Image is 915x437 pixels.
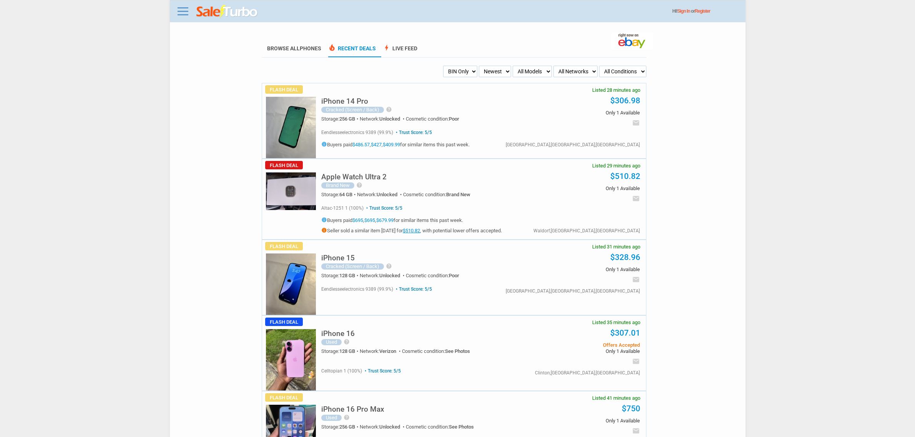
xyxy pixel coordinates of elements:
i: email [632,358,640,365]
a: $307.01 [610,328,640,338]
a: Register [695,8,710,14]
span: Unlocked [379,273,400,278]
span: celltopian 1 (100%) [321,368,362,374]
div: Cosmetic condition: [406,273,459,278]
span: Hi! [673,8,678,14]
span: local_fire_department [328,44,336,51]
span: Flash Deal [265,318,303,326]
img: s-l225.jpg [266,329,316,391]
span: Trust Score: 5/5 [394,286,432,292]
h5: iPhone 16 Pro Max [321,406,384,413]
span: eendlesseelectronics 9389 (99.9%) [321,286,393,292]
img: saleturbo.com - Online Deals and Discount Coupons [196,5,258,19]
span: 64 GB [339,192,352,197]
i: help [386,263,392,269]
span: Unlocked [377,192,397,197]
img: s-l225.jpg [266,97,316,158]
a: $409.99 [383,142,400,147]
div: Network: [360,116,406,121]
span: Trust Score: 5/5 [363,368,401,374]
h5: iPhone 16 [321,330,355,337]
span: Trust Score: 5/5 [394,130,432,135]
a: local_fire_departmentRecent Deals [328,45,376,57]
span: Poor [449,273,459,278]
span: altac-1251 1 (100%) [321,205,364,211]
span: Flash Deal [265,242,303,250]
a: $510.82 [610,172,640,181]
span: Unlocked [379,424,400,430]
div: Network: [360,349,402,354]
div: Used [321,339,342,345]
span: Flash Deal [265,393,303,402]
span: Verizon [379,348,396,354]
div: Storage: [321,424,360,429]
i: help [386,106,392,113]
a: $427 [371,142,382,147]
h5: iPhone 14 Pro [321,98,368,105]
div: Cracked (Screen / Back) [321,263,384,270]
span: See Photos [449,424,474,430]
span: Listed 41 minutes ago [592,396,640,401]
div: Network: [360,273,406,278]
div: Cosmetic condition: [403,192,470,197]
a: iPhone 15 [321,256,355,262]
span: Brand New [446,192,470,197]
a: Browse AllPhones [267,45,321,51]
a: $306.98 [610,96,640,105]
span: or [691,8,710,14]
div: Used [321,415,342,421]
div: Storage: [321,273,360,278]
span: Listed 31 minutes ago [592,244,640,249]
a: $328.96 [610,253,640,262]
span: 256 GB [339,116,355,122]
span: Phones [300,45,321,51]
span: Listed 35 minutes ago [592,320,640,325]
span: Poor [449,116,459,122]
a: iPhone 16 Pro Max [321,407,384,413]
span: 128 GB [339,273,355,278]
a: $486.57 [352,142,370,147]
div: Network: [360,424,406,429]
div: Clinton,[GEOGRAPHIC_DATA],[GEOGRAPHIC_DATA] [535,371,640,375]
div: Storage: [321,349,360,354]
a: $750 [622,404,640,413]
span: Only 1 Available [524,186,639,191]
span: Listed 28 minutes ago [592,88,640,93]
span: 128 GB [339,348,355,354]
i: email [632,195,640,202]
i: help [356,182,362,188]
div: Storage: [321,192,357,197]
i: info [321,217,327,223]
a: $510.82 [403,228,420,233]
span: Listed 29 minutes ago [592,163,640,168]
i: info [321,141,327,147]
div: Waldorf,[GEOGRAPHIC_DATA],[GEOGRAPHIC_DATA] [533,228,640,233]
h5: Buyers paid , , for similar items this past week. [321,217,502,223]
span: Only 1 Available [524,418,639,423]
a: $695 [352,217,363,223]
span: Flash Deal [265,85,303,94]
div: Cracked (Screen / Back) [321,107,384,113]
h5: Apple Watch Ultra 2 [321,173,387,180]
div: Storage: [321,116,360,121]
span: bolt [383,44,390,51]
a: iPhone 16 [321,331,355,337]
span: Only 1 Available [524,349,639,354]
span: Unlocked [379,116,400,122]
div: Cosmetic condition: [406,116,459,121]
span: See Photos [445,348,470,354]
h5: Seller sold a similar item [DATE] for , with potential lower offers accepted. [321,227,502,233]
a: iPhone 14 Pro [321,99,368,105]
div: Cosmetic condition: [402,349,470,354]
span: eendlesseelectronics 9389 (99.9%) [321,130,393,135]
i: help [344,414,350,420]
span: Only 1 Available [524,110,639,115]
span: Trust Score: 5/5 [365,205,402,211]
i: email [632,427,640,435]
img: s-l225.jpg [266,253,316,315]
div: [GEOGRAPHIC_DATA],[GEOGRAPHIC_DATA],[GEOGRAPHIC_DATA] [506,289,640,293]
span: 256 GB [339,424,355,430]
span: Flash Deal [265,161,303,169]
h5: Buyers paid , , for similar items this past week. [321,141,470,147]
span: Offers Accepted [524,343,639,348]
